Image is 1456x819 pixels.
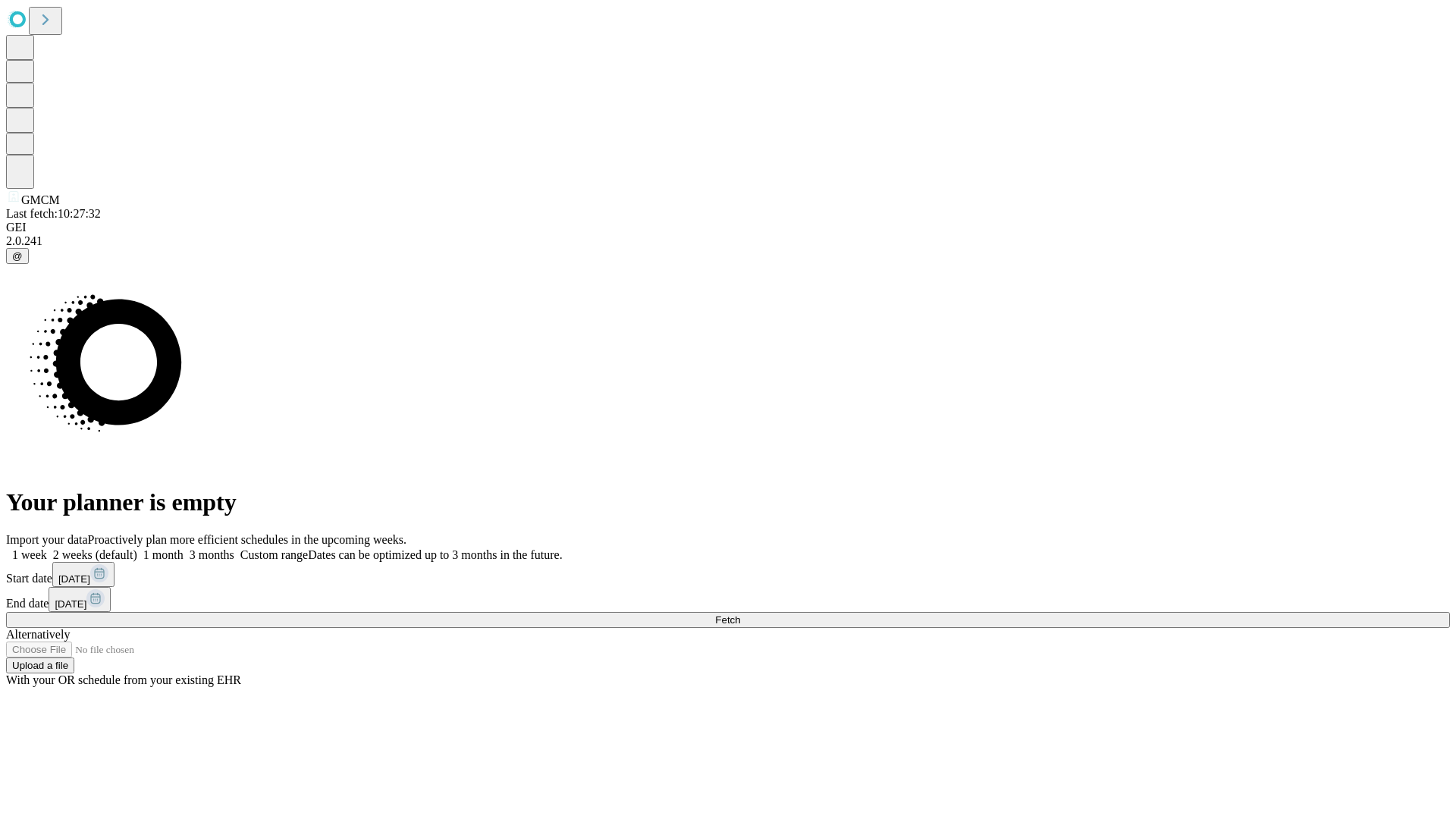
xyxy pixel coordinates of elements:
[6,657,74,673] button: Upload a file
[12,548,47,561] span: 1 week
[190,548,234,561] span: 3 months
[6,234,1450,248] div: 2.0.241
[53,548,137,561] span: 2 weeks (default)
[6,562,1450,587] div: Start date
[55,598,86,610] span: [DATE]
[49,587,111,612] button: [DATE]
[6,587,1450,612] div: End date
[6,248,29,264] button: @
[6,612,1450,628] button: Fetch
[715,614,740,626] span: Fetch
[58,573,90,585] span: [DATE]
[6,533,88,546] span: Import your data
[88,533,406,546] span: Proactively plan more efficient schedules in the upcoming weeks.
[6,221,1450,234] div: GEI
[143,548,184,561] span: 1 month
[240,548,308,561] span: Custom range
[6,488,1450,516] h1: Your planner is empty
[52,562,115,587] button: [DATE]
[6,673,241,686] span: With your OR schedule from your existing EHR
[308,548,562,561] span: Dates can be optimized up to 3 months in the future.
[6,207,101,220] span: Last fetch: 10:27:32
[12,250,23,262] span: @
[21,193,60,206] span: GMCM
[6,628,70,641] span: Alternatively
